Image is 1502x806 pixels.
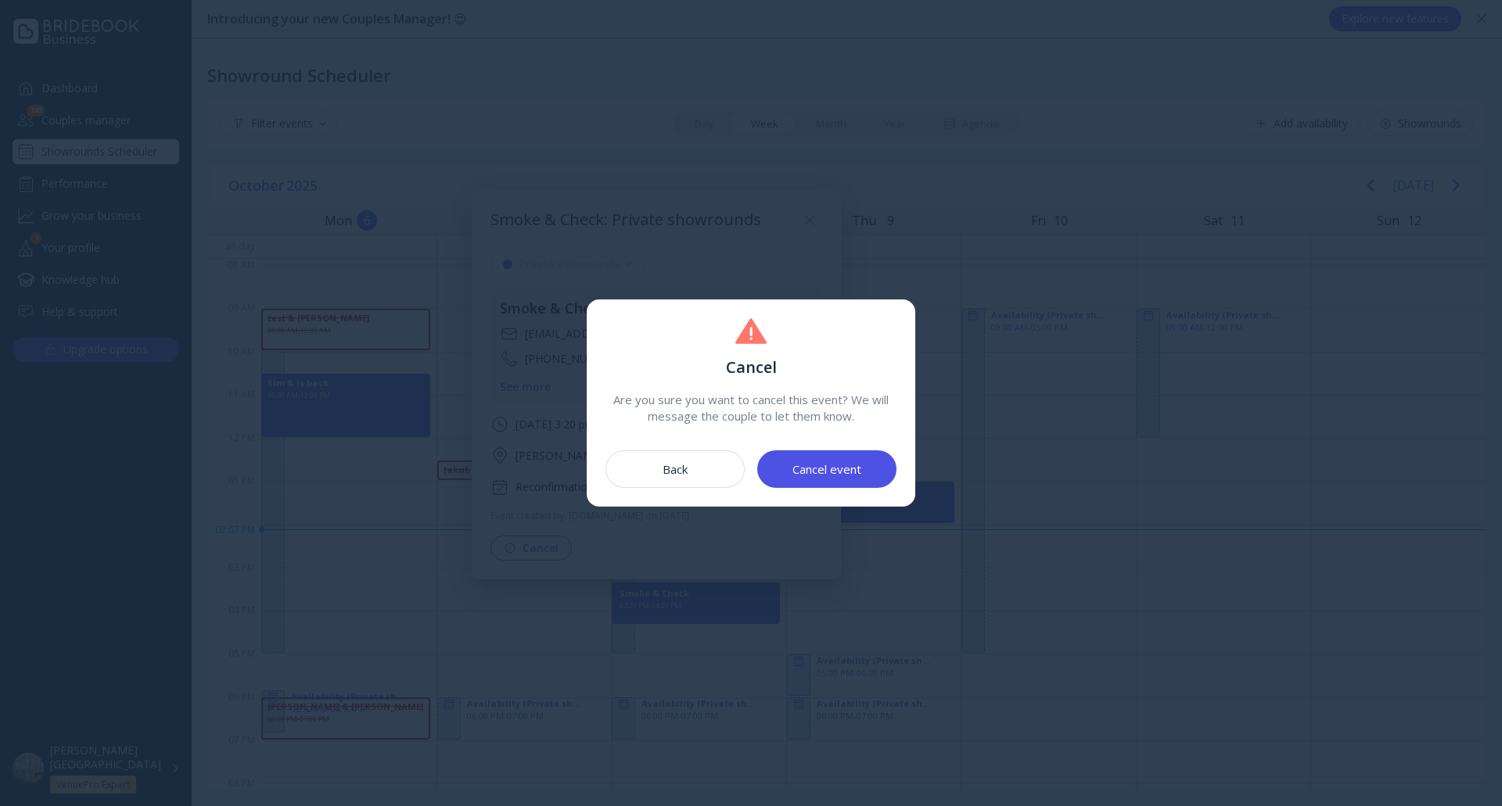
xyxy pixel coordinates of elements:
[792,463,861,475] div: Cancel event
[605,450,745,488] button: Back
[605,392,897,425] div: Are you sure you want to cancel this event? We will message the couple to let them know.
[663,463,688,475] div: Back
[605,356,897,379] div: Cancel
[757,450,897,488] button: Cancel event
